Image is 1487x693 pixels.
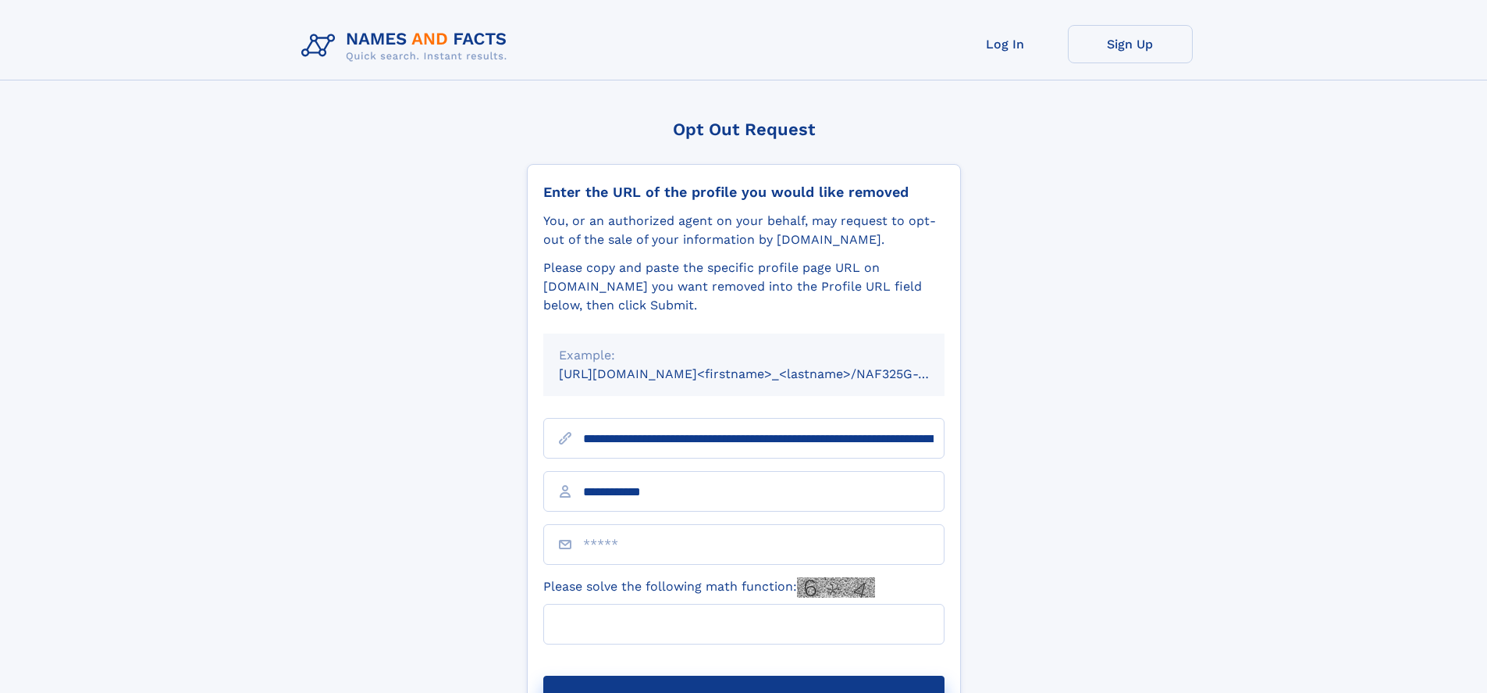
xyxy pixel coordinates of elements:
div: Please copy and paste the specific profile page URL on [DOMAIN_NAME] you want removed into the Pr... [543,259,944,315]
div: Opt Out Request [527,120,961,139]
img: Logo Names and Facts [295,25,520,67]
div: You, or an authorized agent on your behalf, may request to opt-out of the sale of your informatio... [543,212,944,249]
div: Enter the URL of the profile you would like removed [543,184,944,201]
a: Sign Up [1068,25,1193,63]
div: Example: [559,346,929,365]
small: [URL][DOMAIN_NAME]<firstname>_<lastname>/NAF325G-xxxxxxxx [559,366,974,381]
label: Please solve the following math function: [543,577,875,598]
a: Log In [943,25,1068,63]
